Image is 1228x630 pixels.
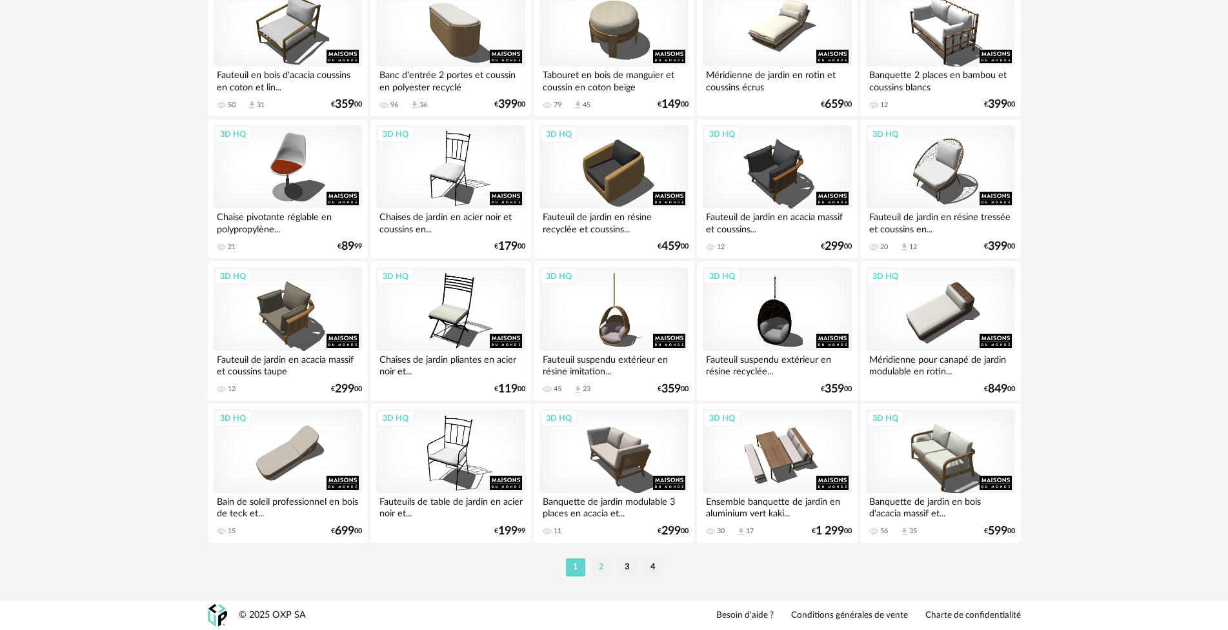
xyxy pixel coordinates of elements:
[658,242,689,251] div: € 00
[540,268,578,285] div: 3D HQ
[370,119,530,259] a: 3D HQ Chaises de jardin en acier noir et coussins en... €17900
[214,493,362,519] div: Bain de soleil professionnel en bois de teck et...
[494,242,525,251] div: € 00
[337,242,362,251] div: € 99
[228,527,236,536] div: 15
[988,385,1007,394] span: 849
[661,527,681,536] span: 299
[984,100,1015,109] div: € 00
[208,119,368,259] a: 3D HQ Chaise pivotante réglable en polypropylène... 21 €8999
[867,126,904,143] div: 3D HQ
[377,410,414,427] div: 3D HQ
[866,493,1014,519] div: Banquette de jardin en bois d'acacia massif et...
[539,351,688,377] div: Fauteuil suspendu extérieur en résine imitation...
[925,610,1021,622] a: Charte de confidentialité
[880,527,888,536] div: 56
[247,100,257,110] span: Download icon
[214,66,362,92] div: Fauteuil en bois d'acacia coussins en coton et lin...
[703,126,741,143] div: 3D HQ
[825,100,844,109] span: 659
[909,527,917,536] div: 35
[228,101,236,110] div: 50
[825,242,844,251] span: 299
[643,558,663,576] li: 4
[658,527,689,536] div: € 00
[239,609,306,622] div: © 2025 OXP SA
[498,100,518,109] span: 399
[335,527,354,536] span: 699
[214,208,362,234] div: Chaise pivotante réglable en polypropylène...
[661,385,681,394] span: 359
[717,243,725,252] div: 12
[376,493,525,519] div: Fauteuils de table de jardin en acier noir et...
[534,119,694,259] a: 3D HQ Fauteuil de jardin en résine recyclée et coussins... €45900
[208,403,368,543] a: 3D HQ Bain de soleil professionnel en bois de teck et... 15 €69900
[988,242,1007,251] span: 399
[746,527,754,536] div: 17
[410,100,419,110] span: Download icon
[208,604,227,627] img: OXP
[498,385,518,394] span: 119
[214,410,252,427] div: 3D HQ
[539,208,688,234] div: Fauteuil de jardin en résine recyclée et coussins...
[494,527,525,536] div: € 99
[554,527,561,536] div: 11
[539,66,688,92] div: Tabouret en bois de manguier et coussin en coton beige
[583,101,590,110] div: 45
[554,385,561,394] div: 45
[534,261,694,401] a: 3D HQ Fauteuil suspendu extérieur en résine imitation... 45 Download icon 23 €35900
[390,101,398,110] div: 96
[498,242,518,251] span: 179
[377,126,414,143] div: 3D HQ
[866,66,1014,92] div: Banquette 2 places en bambou et coussins blancs
[257,101,265,110] div: 31
[658,385,689,394] div: € 00
[900,527,909,536] span: Download icon
[880,101,888,110] div: 12
[984,242,1015,251] div: € 00
[494,385,525,394] div: € 00
[540,410,578,427] div: 3D HQ
[498,527,518,536] span: 199
[703,268,741,285] div: 3D HQ
[860,403,1020,543] a: 3D HQ Banquette de jardin en bois d'acacia massif et... 56 Download icon 35 €59900
[867,410,904,427] div: 3D HQ
[419,101,427,110] div: 36
[703,410,741,427] div: 3D HQ
[228,243,236,252] div: 21
[697,261,857,401] a: 3D HQ Fauteuil suspendu extérieur en résine recyclée... €35900
[214,126,252,143] div: 3D HQ
[900,242,909,252] span: Download icon
[539,493,688,519] div: Banquette de jardin modulable 3 places en acacia et...
[341,242,354,251] span: 89
[867,268,904,285] div: 3D HQ
[791,610,908,622] a: Conditions générales de vente
[573,100,583,110] span: Download icon
[717,527,725,536] div: 30
[703,351,851,377] div: Fauteuil suspendu extérieur en résine recyclée...
[860,261,1020,401] a: 3D HQ Méridienne pour canapé de jardin modulable en rotin... €84900
[376,351,525,377] div: Chaises de jardin pliantes en acier noir et...
[697,119,857,259] a: 3D HQ Fauteuil de jardin en acacia massif et coussins... 12 €29900
[984,527,1015,536] div: € 00
[821,385,852,394] div: € 00
[860,119,1020,259] a: 3D HQ Fauteuil de jardin en résine tressée et coussins en... 20 Download icon 12 €39900
[984,385,1015,394] div: € 00
[331,100,362,109] div: € 00
[736,527,746,536] span: Download icon
[816,527,844,536] span: 1 299
[208,261,368,401] a: 3D HQ Fauteuil de jardin en acacia massif et coussins taupe 12 €29900
[592,558,611,576] li: 2
[331,385,362,394] div: € 00
[554,101,561,110] div: 79
[988,527,1007,536] span: 599
[880,243,888,252] div: 20
[866,351,1014,377] div: Méridienne pour canapé de jardin modulable en rotin...
[661,100,681,109] span: 149
[335,385,354,394] span: 299
[214,268,252,285] div: 3D HQ
[703,66,851,92] div: Méridienne de jardin en rotin et coussins écrus
[377,268,414,285] div: 3D HQ
[909,243,917,252] div: 12
[573,385,583,394] span: Download icon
